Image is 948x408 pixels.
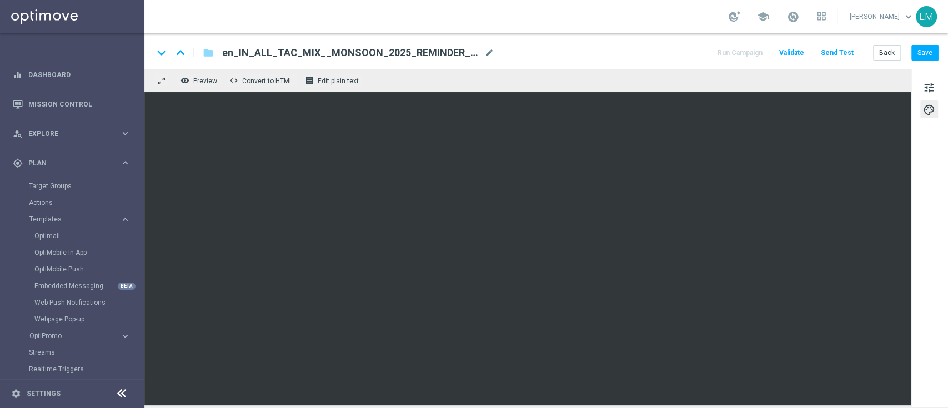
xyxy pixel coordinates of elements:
[29,328,143,344] div: OptiPromo
[222,46,480,59] span: en_IN_ALL_TAC_MIX__MONSOON_2025_REMINDER_MAILER_6
[911,45,939,61] button: Save
[29,348,116,357] a: Streams
[34,315,116,324] a: Webpage Pop-up
[28,60,131,89] a: Dashboard
[29,198,116,207] a: Actions
[120,158,131,168] i: keyboard_arrow_right
[305,76,314,85] i: receipt
[34,244,143,261] div: OptiMobile In-App
[153,44,170,61] i: keyboard_arrow_down
[28,160,120,167] span: Plan
[13,89,131,119] div: Mission Control
[203,46,214,59] i: folder
[34,278,143,294] div: Embedded Messaging
[34,281,116,290] a: Embedded Messaging
[29,344,143,361] div: Streams
[757,11,769,23] span: school
[120,331,131,341] i: keyboard_arrow_right
[34,298,116,307] a: Web Push Notifications
[34,228,143,244] div: Optimail
[29,331,131,340] button: OptiPromo keyboard_arrow_right
[29,211,143,328] div: Templates
[29,216,109,223] span: Templates
[778,46,806,61] button: Validate
[13,129,23,139] i: person_search
[29,215,131,224] button: Templates keyboard_arrow_right
[242,77,293,85] span: Convert to HTML
[227,73,298,88] button: code Convert to HTML
[11,389,21,399] i: settings
[34,294,143,311] div: Web Push Notifications
[902,11,915,23] span: keyboard_arrow_down
[29,194,143,211] div: Actions
[318,77,359,85] span: Edit plain text
[920,100,938,118] button: palette
[29,178,143,194] div: Target Groups
[13,158,23,168] i: gps_fixed
[202,44,215,62] button: folder
[819,46,855,61] button: Send Test
[920,78,938,96] button: tune
[29,216,120,223] div: Templates
[12,100,131,109] button: Mission Control
[29,333,109,339] span: OptiPromo
[28,130,120,137] span: Explore
[120,128,131,139] i: keyboard_arrow_right
[13,129,120,139] div: Explore
[916,6,937,27] div: LM
[180,76,189,85] i: remove_red_eye
[29,182,116,190] a: Target Groups
[193,77,217,85] span: Preview
[29,361,143,377] div: Realtime Triggers
[34,311,143,328] div: Webpage Pop-up
[12,70,131,79] button: equalizer Dashboard
[13,158,120,168] div: Plan
[28,89,131,119] a: Mission Control
[923,80,935,95] span: tune
[873,45,901,61] button: Back
[34,248,116,257] a: OptiMobile In-App
[779,49,804,57] span: Validate
[13,60,131,89] div: Dashboard
[29,365,116,374] a: Realtime Triggers
[229,76,238,85] span: code
[923,103,935,117] span: palette
[27,390,61,397] a: Settings
[178,73,222,88] button: remove_red_eye Preview
[849,8,916,25] a: [PERSON_NAME]keyboard_arrow_down
[34,231,116,240] a: Optimail
[118,283,136,290] div: BETA
[29,333,120,339] div: OptiPromo
[12,129,131,138] button: person_search Explore keyboard_arrow_right
[484,48,494,58] span: mode_edit
[34,261,143,278] div: OptiMobile Push
[13,70,23,80] i: equalizer
[172,44,189,61] i: keyboard_arrow_up
[12,159,131,168] button: gps_fixed Plan keyboard_arrow_right
[34,265,116,274] a: OptiMobile Push
[302,73,364,88] button: receipt Edit plain text
[120,214,131,225] i: keyboard_arrow_right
